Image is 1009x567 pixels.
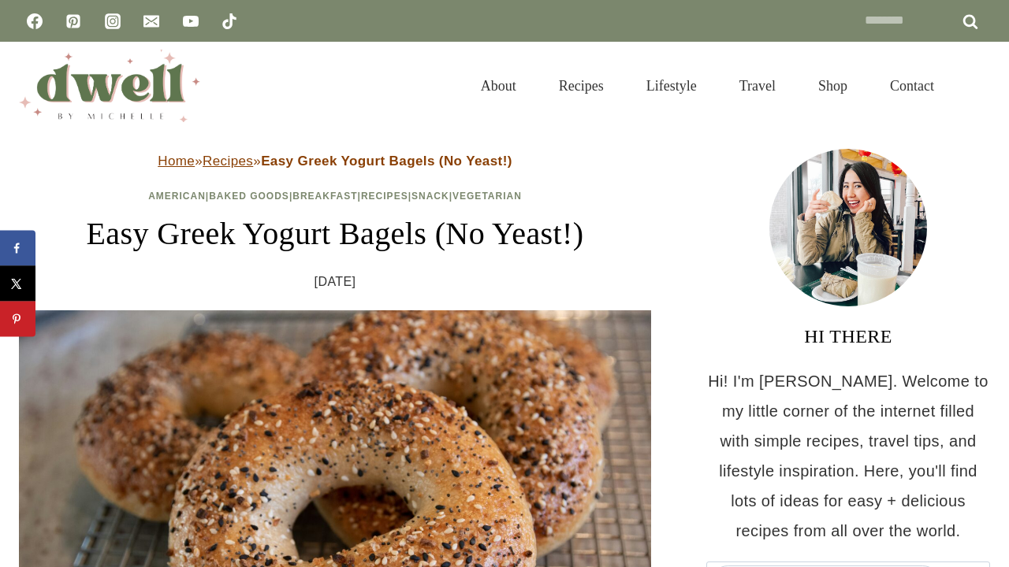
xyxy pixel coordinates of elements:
[158,154,512,169] span: » »
[136,6,167,37] a: Email
[460,58,955,113] nav: Primary Navigation
[452,191,522,202] a: Vegetarian
[214,6,245,37] a: TikTok
[706,322,990,350] h3: HI THERE
[148,191,522,202] span: | | | | |
[538,58,625,113] a: Recipes
[963,72,990,99] button: View Search Form
[19,50,200,122] img: DWELL by michelle
[411,191,449,202] a: Snack
[460,58,538,113] a: About
[19,6,50,37] a: Facebook
[869,58,955,113] a: Contact
[203,154,253,169] a: Recipes
[292,191,357,202] a: Breakfast
[97,6,128,37] a: Instagram
[19,210,651,258] h1: Easy Greek Yogurt Bagels (No Yeast!)
[58,6,89,37] a: Pinterest
[706,366,990,546] p: Hi! I'm [PERSON_NAME]. Welcome to my little corner of the internet filled with simple recipes, tr...
[718,58,797,113] a: Travel
[315,270,356,294] time: [DATE]
[209,191,289,202] a: Baked Goods
[175,6,207,37] a: YouTube
[797,58,869,113] a: Shop
[361,191,408,202] a: Recipes
[261,154,512,169] strong: Easy Greek Yogurt Bagels (No Yeast!)
[158,154,195,169] a: Home
[148,191,206,202] a: American
[625,58,718,113] a: Lifestyle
